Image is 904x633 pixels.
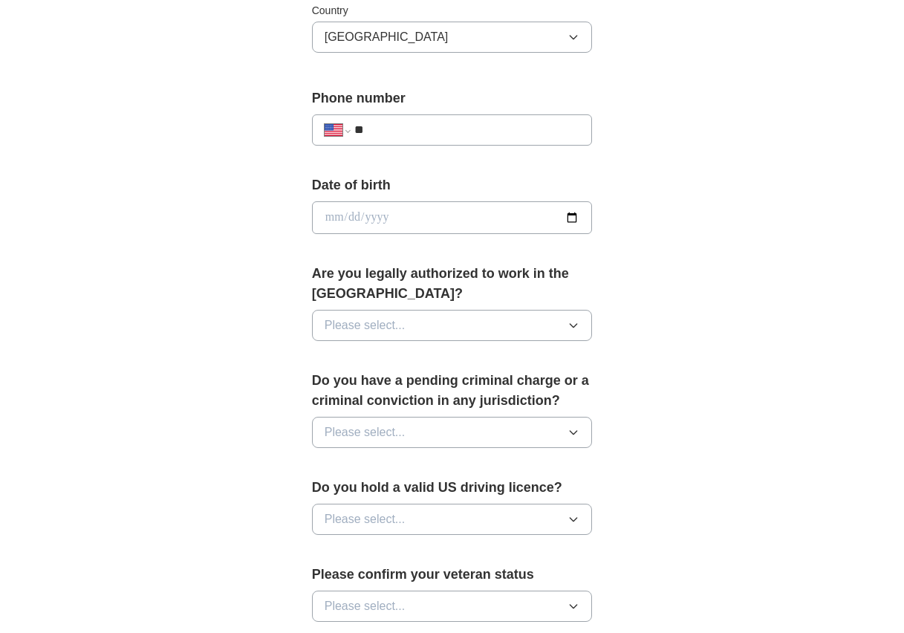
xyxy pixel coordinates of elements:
[312,22,593,53] button: [GEOGRAPHIC_DATA]
[312,591,593,622] button: Please select...
[312,417,593,448] button: Please select...
[325,423,406,441] span: Please select...
[312,504,593,535] button: Please select...
[312,88,593,108] label: Phone number
[312,175,593,195] label: Date of birth
[312,565,593,585] label: Please confirm your veteran status
[325,316,406,334] span: Please select...
[312,3,593,19] label: Country
[325,510,406,528] span: Please select...
[312,478,593,498] label: Do you hold a valid US driving licence?
[325,28,449,46] span: [GEOGRAPHIC_DATA]
[325,597,406,615] span: Please select...
[312,310,593,341] button: Please select...
[312,371,593,411] label: Do you have a pending criminal charge or a criminal conviction in any jurisdiction?
[312,264,593,304] label: Are you legally authorized to work in the [GEOGRAPHIC_DATA]?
